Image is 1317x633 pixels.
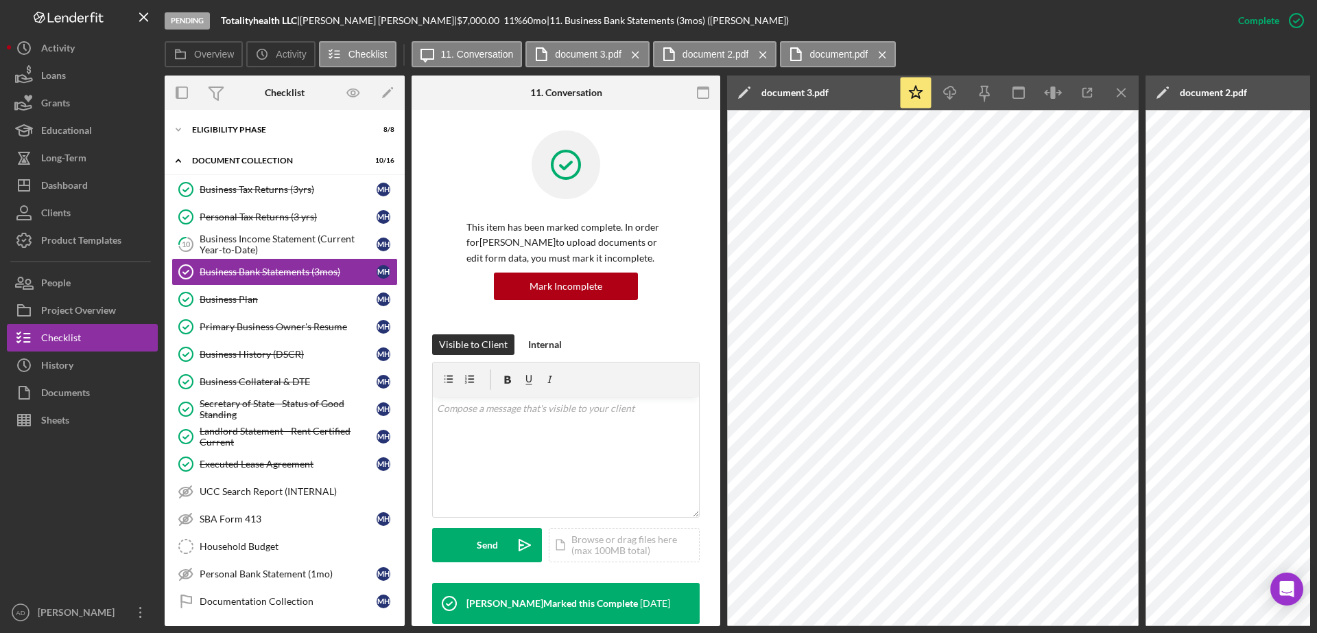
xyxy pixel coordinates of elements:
div: Project Overview [41,297,116,327]
div: Business History (DSCR) [200,349,377,360]
p: This item has been marked complete. In order for [PERSON_NAME] to upload documents or edit form d... [466,220,665,266]
a: Business Bank Statements (3mos)MH [171,258,398,286]
a: Business PlanMH [171,286,398,313]
a: Business History (DSCR)MH [171,341,398,368]
div: 60 mo [522,15,547,26]
div: M H [377,512,390,526]
button: Educational [7,117,158,144]
div: Send [477,528,498,562]
a: People [7,269,158,297]
tspan: 10 [182,240,191,249]
div: M H [377,402,390,416]
div: Personal Bank Statement (1mo) [200,568,377,579]
a: Executed Lease AgreementMH [171,450,398,478]
button: Long-Term [7,144,158,172]
div: | [221,15,300,26]
div: M H [377,210,390,224]
button: Internal [521,334,569,355]
a: Personal Bank Statement (1mo)MH [171,560,398,588]
div: M H [377,320,390,334]
div: [PERSON_NAME] [PERSON_NAME] | [300,15,457,26]
button: Dashboard [7,172,158,199]
a: Household Budget [171,533,398,560]
a: SBA Form 413MH [171,505,398,533]
div: Business Plan [200,294,377,305]
div: M H [377,347,390,361]
div: Business Collateral & DTE [200,376,377,387]
a: Clients [7,199,158,227]
div: Internal [528,334,562,355]
div: Primary Business Owner's Resume [200,321,377,332]
div: Business Bank Statements (3mos) [200,266,377,277]
button: Activity [7,34,158,62]
div: People [41,269,71,300]
div: 11. Conversation [530,87,602,98]
div: Activity [41,34,75,65]
div: Visible to Client [439,334,508,355]
button: Visible to Client [432,334,514,355]
div: M H [377,595,390,608]
div: Product Templates [41,227,121,257]
button: document 2.pdf [653,41,777,67]
div: M H [377,292,390,306]
div: document 2.pdf [1180,87,1247,98]
div: Complete [1238,7,1279,34]
div: Documents [41,379,90,410]
button: Sheets [7,406,158,434]
div: Landlord Statement - Rent Certified Current [200,426,377,448]
div: $7,000.00 [457,15,503,26]
button: Mark Incomplete [494,273,638,300]
b: Totalityhealth LLC [221,14,297,26]
div: document 3.pdf [761,87,829,98]
text: AD [16,609,25,617]
div: Educational [41,117,92,148]
div: M H [377,183,390,196]
div: [PERSON_NAME] [34,599,123,630]
button: Product Templates [7,227,158,254]
button: Project Overview [7,297,158,324]
div: 10 / 16 [370,157,394,165]
button: Grants [7,89,158,117]
button: Activity [246,41,315,67]
button: Checklist [319,41,396,67]
button: Loans [7,62,158,89]
button: document.pdf [780,41,896,67]
a: Documentation CollectionMH [171,588,398,615]
a: History [7,352,158,379]
div: Clients [41,199,71,230]
div: M H [377,430,390,444]
div: Personal Tax Returns (3 yrs) [200,211,377,222]
div: Mark Incomplete [530,273,602,300]
div: Long-Term [41,144,86,175]
button: Checklist [7,324,158,352]
div: Eligibility Phase [192,126,360,134]
a: Primary Business Owner's ResumeMH [171,313,398,341]
a: Landlord Statement - Rent Certified CurrentMH [171,423,398,450]
div: Sheets [41,406,69,437]
label: 11. Conversation [441,49,514,60]
button: document 3.pdf [525,41,650,67]
label: document 2.pdf [683,49,749,60]
div: Secretary of State - Status of Good Standing [200,398,377,420]
button: Documents [7,379,158,406]
button: AD[PERSON_NAME] [7,599,158,626]
div: Pending [165,12,210,30]
div: Checklist [41,324,81,355]
a: Secretary of State - Status of Good StandingMH [171,395,398,423]
div: M H [377,567,390,581]
a: Business Collateral & DTEMH [171,368,398,395]
button: Overview [165,41,243,67]
div: Executed Lease Agreement [200,459,377,470]
a: Personal Tax Returns (3 yrs)MH [171,203,398,231]
div: Business Tax Returns (3yrs) [200,184,377,195]
a: Business Tax Returns (3yrs)MH [171,176,398,203]
label: document 3.pdf [555,49,621,60]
